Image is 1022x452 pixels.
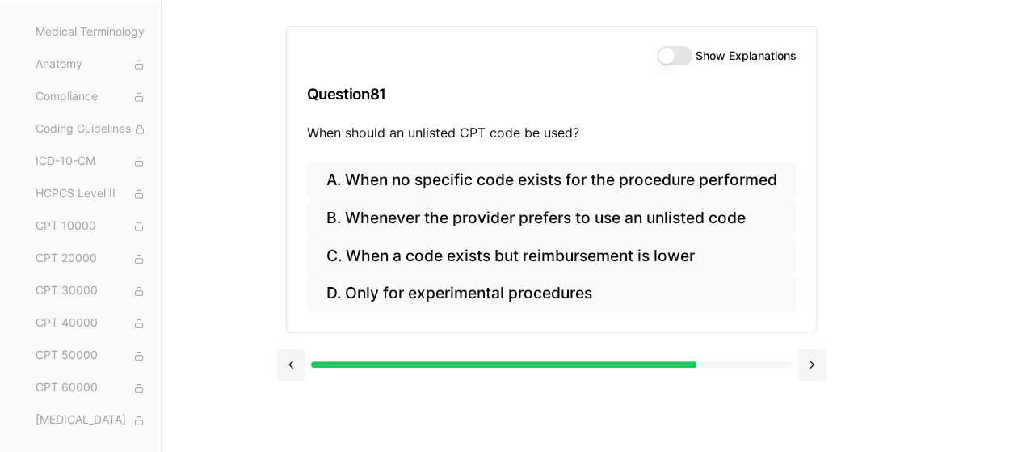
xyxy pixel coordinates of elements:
[306,200,796,238] button: B. Whenever the provider prefers to use an unlisted code
[306,237,796,275] button: C. When a code exists but reimbursement is lower
[29,19,154,45] button: Medical Terminology
[29,278,154,304] button: CPT 30000
[36,315,148,332] span: CPT 40000
[29,116,154,142] button: Coding Guidelines
[36,185,148,203] span: HCPCS Level II
[36,88,148,106] span: Compliance
[29,213,154,239] button: CPT 10000
[29,181,154,207] button: HCPCS Level II
[36,250,148,268] span: CPT 20000
[36,218,148,235] span: CPT 10000
[306,275,796,313] button: D. Only for experimental procedures
[36,56,148,74] span: Anatomy
[36,23,148,41] span: Medical Terminology
[36,347,148,365] span: CPT 50000
[306,162,796,200] button: A. When no specific code exists for the procedure performed
[306,123,796,142] p: When should an unlisted CPT code be used?
[29,343,154,369] button: CPT 50000
[29,149,154,175] button: ICD-10-CM
[36,153,148,171] span: ICD-10-CM
[306,70,796,118] h3: Question 81
[29,52,154,78] button: Anatomy
[36,282,148,300] span: CPT 30000
[696,50,797,61] label: Show Explanations
[36,120,148,138] span: Coding Guidelines
[36,379,148,397] span: CPT 60000
[29,375,154,401] button: CPT 60000
[29,246,154,272] button: CPT 20000
[29,408,154,433] button: [MEDICAL_DATA]
[36,412,148,429] span: [MEDICAL_DATA]
[29,310,154,336] button: CPT 40000
[29,84,154,110] button: Compliance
